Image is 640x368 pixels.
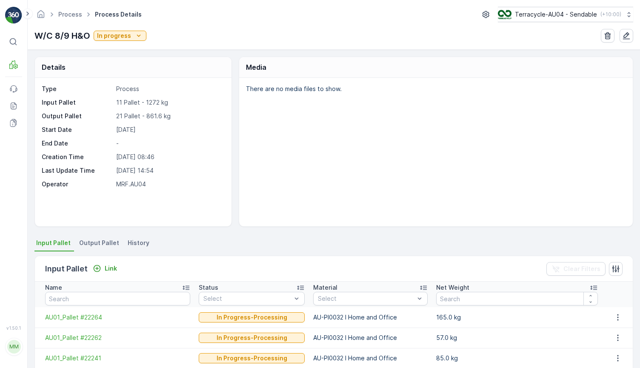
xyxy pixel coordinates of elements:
p: 85.0 kg [436,354,598,362]
span: Output Pallet [79,239,119,247]
p: [DATE] 14:54 [116,166,223,175]
p: In Progress-Processing [217,354,287,362]
p: In Progress-Processing [217,313,287,322]
p: Input Pallet [45,263,88,275]
button: Terracycle-AU04 - Sendable(+10:00) [498,7,633,22]
p: Input Pallet [42,98,113,107]
button: Clear Filters [546,262,606,276]
p: There are no media files to show. [246,85,624,93]
p: AU-PI0032 I Home and Office [313,334,428,342]
button: In Progress-Processing [199,353,305,363]
p: Link [105,264,117,273]
p: W/C 8/9 H&O [34,29,90,42]
a: Process [58,11,82,18]
input: Search [436,292,598,305]
span: Process Details [93,10,143,19]
p: 21 Pallet - 861.6 kg [116,112,223,120]
p: Material [313,283,337,292]
p: Net Weight [436,283,469,292]
span: History [128,239,149,247]
p: - [116,139,223,148]
p: Operator [42,180,113,188]
p: Name [45,283,62,292]
p: Creation Time [42,153,113,161]
p: Terracycle-AU04 - Sendable [515,10,597,19]
a: Homepage [36,13,46,20]
p: Details [42,62,66,72]
p: Select [318,294,414,303]
p: Type [42,85,113,93]
a: AU01_Pallet #22241 [45,354,190,362]
img: terracycle_logo.png [498,10,511,19]
p: 11 Pallet - 1272 kg [116,98,223,107]
p: [DATE] [116,126,223,134]
span: Input Pallet [36,239,71,247]
p: Process [116,85,223,93]
button: In Progress-Processing [199,312,305,322]
p: Output Pallet [42,112,113,120]
p: Start Date [42,126,113,134]
p: Last Update Time [42,166,113,175]
p: AU-PI0032 I Home and Office [313,354,428,362]
p: Media [246,62,266,72]
p: 57.0 kg [436,334,598,342]
p: 165.0 kg [436,313,598,322]
p: AU-PI0032 I Home and Office [313,313,428,322]
p: Clear Filters [563,265,600,273]
a: AU01_Pallet #22264 [45,313,190,322]
p: Status [199,283,218,292]
p: In progress [97,31,131,40]
p: Select [203,294,291,303]
button: In progress [94,31,146,41]
p: [DATE] 08:46 [116,153,223,161]
p: End Date [42,139,113,148]
div: MM [7,340,21,354]
p: MRF.AU04 [116,180,223,188]
img: logo [5,7,22,24]
span: v 1.50.1 [5,325,22,331]
button: MM [5,332,22,361]
a: AU01_Pallet #22262 [45,334,190,342]
p: ( +10:00 ) [600,11,621,18]
button: In Progress-Processing [199,333,305,343]
button: Link [89,263,120,274]
p: In Progress-Processing [217,334,287,342]
input: Search [45,292,190,305]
